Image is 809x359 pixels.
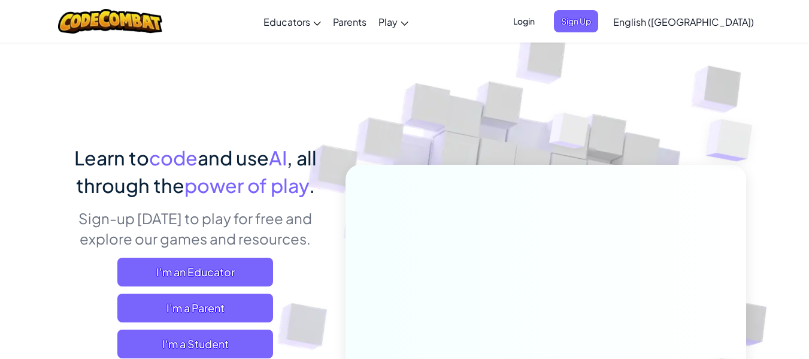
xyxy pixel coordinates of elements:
a: I'm a Parent [117,294,273,322]
p: Sign-up [DATE] to play for free and explore our games and resources. [63,208,328,249]
span: English ([GEOGRAPHIC_DATA]) [613,16,754,28]
a: English ([GEOGRAPHIC_DATA]) [607,5,760,38]
span: Play [378,16,398,28]
button: Sign Up [554,10,598,32]
span: . [309,173,315,197]
span: code [149,146,198,170]
a: I'm an Educator [117,258,273,286]
a: Play [372,5,414,38]
a: Educators [257,5,327,38]
button: I'm a Student [117,330,273,358]
img: CodeCombat logo [58,9,163,34]
span: and use [198,146,269,170]
span: Learn to [74,146,149,170]
span: AI [269,146,287,170]
a: Parents [327,5,372,38]
span: Educators [263,16,310,28]
button: Login [506,10,542,32]
img: Overlap cubes [526,89,613,179]
span: power of play [184,173,309,197]
img: Overlap cubes [682,90,786,191]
